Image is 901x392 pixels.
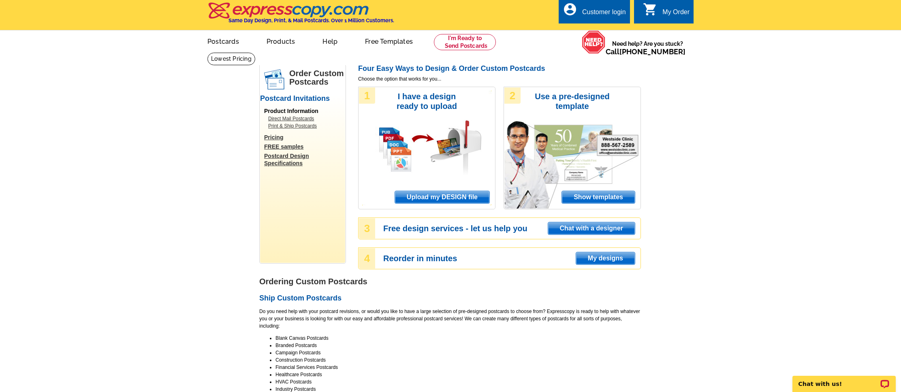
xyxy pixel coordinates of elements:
span: Chat with a designer [548,222,635,234]
a: [PHONE_NUMBER] [619,47,685,56]
h2: Ship Custom Postcards [259,294,641,303]
li: Branded Postcards [275,342,641,349]
h1: Order Custom Postcards [289,69,345,86]
div: 1 [359,87,375,104]
a: Postcards [194,31,252,50]
span: Call [606,47,685,56]
div: 3 [359,218,375,239]
iframe: LiveChat chat widget [787,366,901,392]
li: Healthcare Postcards [275,371,641,378]
h3: Use a pre-designed template [531,92,614,111]
h2: Postcard Invitations [260,94,345,103]
span: Need help? Are you stuck? [606,40,690,56]
li: Blank Canvas Postcards [275,334,641,342]
div: 4 [359,248,375,268]
a: Same Day Design, Print, & Mail Postcards. Over 1 Million Customers. [207,8,394,23]
span: Choose the option that works for you... [358,75,641,83]
a: Help [310,31,350,50]
img: postcards.png [264,69,284,89]
span: Upload my DESIGN file [395,191,489,203]
span: Product Information [264,108,318,114]
h3: I have a design ready to upload [385,92,468,111]
div: Customer login [582,9,626,20]
img: help [582,30,606,54]
h3: Reorder in minutes [383,255,640,262]
a: Free Templates [352,31,426,50]
i: account_circle [563,2,577,17]
h3: Free design services - let us help you [383,225,640,232]
a: Upload my DESIGN file [395,191,490,204]
h2: Four Easy Ways to Design & Order Custom Postcards [358,64,641,73]
a: FREE samples [264,143,345,150]
a: Products [254,31,308,50]
p: Do you need help with your postcard revisions, or would you like to have a large selection of pre... [259,308,641,330]
span: Show templates [562,191,635,203]
a: Postcard Design Specifications [264,152,345,167]
a: Direct Mail Postcards [268,115,341,122]
strong: Ordering Custom Postcards [259,277,367,286]
li: Campaign Postcards [275,349,641,356]
a: Print & Ship Postcards [268,122,341,130]
a: Show templates [562,191,635,204]
a: account_circle Customer login [563,7,626,17]
a: shopping_cart My Order [643,7,690,17]
li: Financial Services Postcards [275,364,641,371]
a: Pricing [264,134,345,141]
h4: Same Day Design, Print, & Mail Postcards. Over 1 Million Customers. [228,17,394,23]
li: Construction Postcards [275,356,641,364]
a: My designs [576,252,635,265]
i: shopping_cart [643,2,658,17]
div: 2 [504,87,521,104]
li: HVAC Postcards [275,378,641,386]
span: My designs [576,252,635,264]
div: My Order [662,9,690,20]
a: Chat with a designer [548,222,635,235]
